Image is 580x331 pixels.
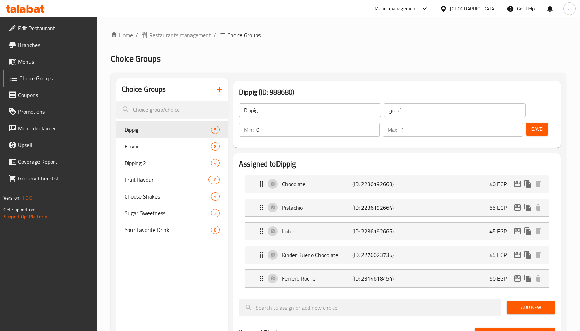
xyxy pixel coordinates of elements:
p: (ID: 2276023735) [352,251,399,259]
button: duplicate [523,226,533,236]
input: search [116,101,228,119]
a: Upsell [3,137,97,153]
span: Flavor [125,142,211,151]
p: 40 EGP [489,180,512,188]
span: 4 [211,160,219,167]
div: Expand [245,270,549,287]
span: 1.0.0 [22,193,32,202]
button: delete [533,226,544,236]
a: Menu disclaimer [3,120,97,137]
span: Menu disclaimer [18,124,91,132]
p: (ID: 2236192665) [352,227,399,235]
div: Choices [211,192,220,201]
button: Save [526,123,548,136]
span: Dippig [125,126,211,134]
div: Choices [211,142,220,151]
span: a [568,5,571,13]
button: duplicate [523,179,533,189]
button: edit [512,250,523,260]
span: Choice Groups [19,74,91,82]
p: (ID: 2236192664) [352,203,399,212]
span: 8 [211,227,219,233]
li: / [214,31,216,39]
button: delete [533,273,544,284]
div: Dippig5 [116,121,228,138]
p: Min: [244,126,254,134]
span: 3 [211,210,219,217]
button: edit [512,179,523,189]
button: edit [512,273,523,284]
span: Menus [18,57,91,66]
span: Upsell [18,141,91,149]
span: 5 [211,127,219,133]
li: Expand [239,172,555,196]
div: Fruit flavour10 [116,171,228,188]
span: Get support on: [3,205,35,214]
a: Menus [3,53,97,70]
div: Expand [245,246,549,264]
div: Expand [245,223,549,240]
p: (ID: 2314618454) [352,274,399,283]
span: Sugar Sweetness [125,209,211,217]
span: Fruit flavour [125,176,208,184]
div: Flavor8 [116,138,228,155]
span: 4 [211,193,219,200]
a: Choice Groups [3,70,97,87]
span: Branches [18,41,91,49]
button: duplicate [523,250,533,260]
p: Chocolate [282,180,352,188]
a: Edit Restaurant [3,20,97,37]
span: Add New [512,303,549,312]
p: 55 EGP [489,203,512,212]
p: 45 EGP [489,251,512,259]
li: Expand [239,196,555,219]
p: Max: [387,126,398,134]
a: Home [111,31,133,39]
span: 8 [211,143,219,150]
input: search [239,299,501,316]
span: Coupons [18,91,91,99]
div: Choose Shakes4 [116,188,228,205]
p: Pistachio [282,203,352,212]
button: delete [533,250,544,260]
li: Expand [239,243,555,267]
span: Edit Restaurant [18,24,91,32]
span: 10 [209,177,219,183]
p: 45 EGP [489,227,512,235]
div: Menu-management [375,5,417,13]
h3: Dippig (ID: 988680) [239,87,555,98]
button: duplicate [523,202,533,213]
span: Choose Shakes [125,192,211,201]
div: Sugar Sweetness3 [116,205,228,221]
h2: Assigned to Dippig [239,159,555,169]
a: Grocery Checklist [3,170,97,187]
li: Expand [239,267,555,290]
span: Your Favorite Drink [125,226,211,234]
span: Coverage Report [18,158,91,166]
div: Choices [211,226,220,234]
li: Expand [239,219,555,243]
div: Expand [245,175,549,193]
div: Choices [211,126,220,134]
li: / [136,31,138,39]
p: Lotus [282,227,352,235]
div: Dipping 24 [116,155,228,171]
div: Choices [211,159,220,167]
a: Branches [3,37,97,53]
span: Restaurants management [149,31,211,39]
a: Support.OpsPlatform [3,212,48,221]
button: Add New [507,301,555,314]
p: Kinder Bueno Chocolate [282,251,352,259]
p: 50 EGP [489,274,512,283]
span: Choice Groups [111,51,161,66]
a: Coupons [3,87,97,103]
button: delete [533,179,544,189]
button: edit [512,202,523,213]
p: (ID: 2236192663) [352,180,399,188]
a: Coverage Report [3,153,97,170]
div: [GEOGRAPHIC_DATA] [450,5,496,13]
div: Your Favorite Drink8 [116,221,228,238]
button: edit [512,226,523,236]
p: Ferrero Rocher [282,274,352,283]
div: Choices [211,209,220,217]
